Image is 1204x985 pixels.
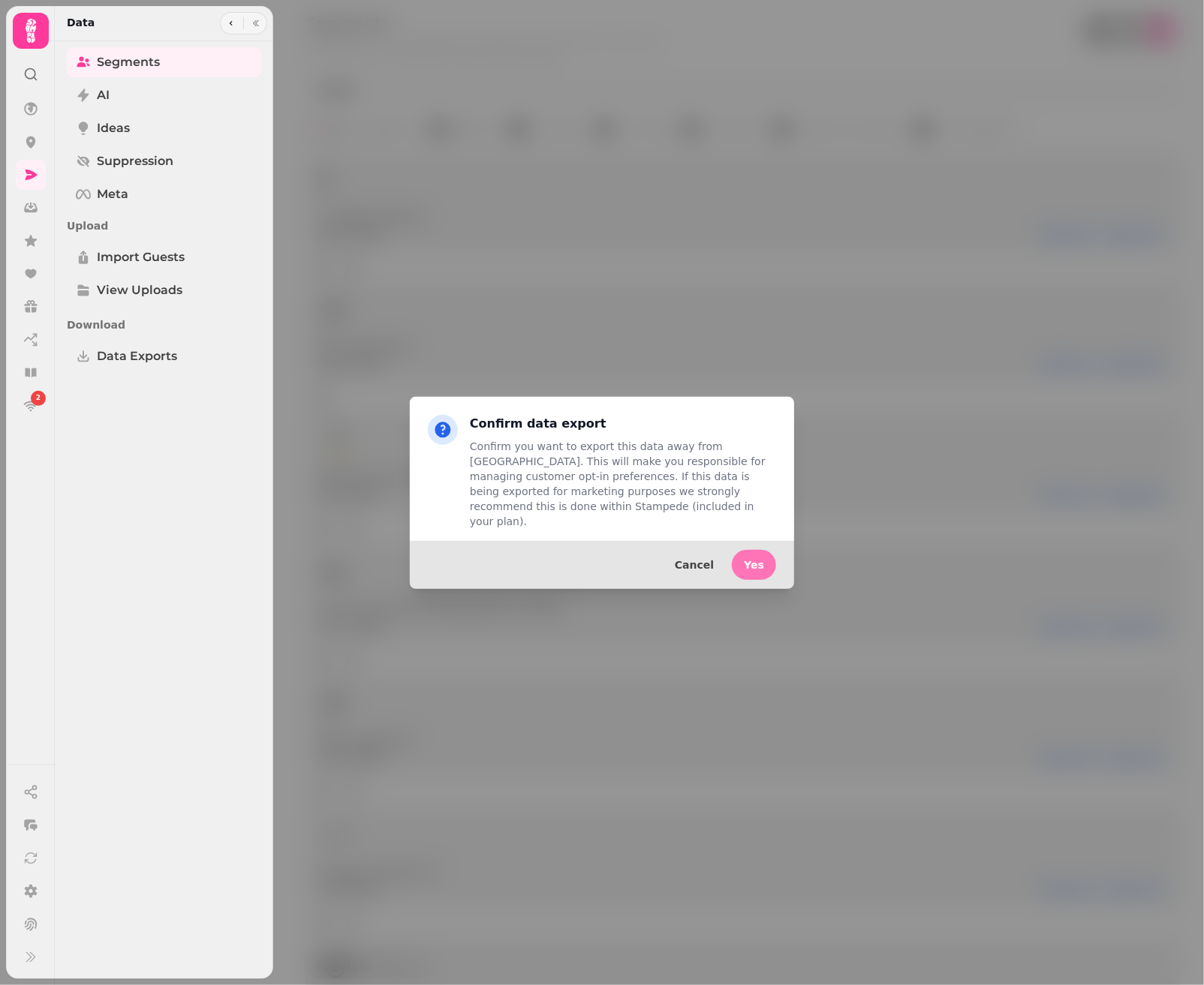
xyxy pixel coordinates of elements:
a: View Uploads [67,275,261,305]
span: View Uploads [97,281,182,299]
p: Upload [67,212,261,239]
span: Meta [97,185,128,203]
span: AI [97,86,110,104]
a: Meta [67,179,261,209]
h2: Confirm data export [470,415,776,433]
p: Confirm you want to export this data away from [GEOGRAPHIC_DATA]. This will make you responsible ... [470,439,776,529]
a: Import Guests [67,242,261,272]
span: Import Guests [97,248,185,266]
a: Ideas [67,113,261,143]
h2: Data [67,15,95,30]
span: Data Exports [97,347,177,365]
span: Yes [744,560,764,570]
a: Data Exports [67,341,261,371]
a: AI [67,80,261,110]
a: Segments [67,47,261,77]
p: Download [67,311,261,338]
button: Yes [732,550,776,580]
span: Segments [97,53,160,71]
span: Ideas [97,119,130,137]
button: Cancel [663,550,726,580]
a: Suppression [67,146,261,176]
span: Cancel [675,560,714,570]
span: Suppression [97,152,173,170]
